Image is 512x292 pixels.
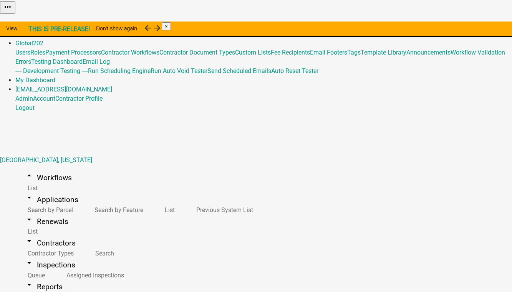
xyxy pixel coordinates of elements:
[25,193,34,202] i: arrow_drop_down
[15,245,83,262] a: Contractor Types
[15,223,47,240] a: List
[25,280,34,289] i: arrow_drop_down
[88,67,151,75] a: Run Scheduling Engine
[15,212,78,231] a: arrow_drop_downRenewals
[28,25,90,33] strong: THIS IS PRE-RELEASE!
[25,215,34,224] i: arrow_drop_down
[15,94,512,113] div: [EMAIL_ADDRESS][DOMAIN_NAME]
[361,49,406,56] a: Template Library
[159,49,235,56] a: Contractor Document Types
[15,169,81,187] a: arrow_drop_upWorkflows
[152,202,184,218] a: List
[82,202,152,218] a: Search by Feature
[15,180,47,196] a: List
[15,76,55,84] a: My Dashboard
[15,67,88,75] a: ---- Development Testing ----
[143,23,152,33] i: arrow_back
[83,58,110,65] a: Email Log
[3,2,12,12] i: more_horiz
[33,95,55,102] a: Account
[151,67,207,75] a: Run Auto Void Tester
[25,258,34,267] i: arrow_drop_down
[15,256,85,274] a: arrow_drop_downInspections
[15,40,43,47] a: Global202
[15,49,30,56] a: Users
[271,67,318,75] a: Auto Reset Tester
[235,49,271,56] a: Custom Lists
[33,40,43,47] span: 202
[152,23,162,33] i: arrow_forward
[90,22,143,35] button: Don't show again
[271,49,310,56] a: Fee Recipients
[15,202,82,218] a: Search by Parcel
[15,267,54,284] a: Queue
[31,58,83,65] a: Testing Dashboard
[55,95,103,102] a: Contractor Profile
[45,49,101,56] a: Payment Processors
[15,191,88,209] a: arrow_drop_downApplications
[101,49,159,56] a: Contractor Workflows
[184,202,262,218] a: Previous System List
[162,22,171,30] button: Close
[15,234,85,252] a: arrow_drop_downContractors
[15,21,31,28] a: Home
[83,245,123,262] a: Search
[347,49,361,56] a: Tags
[54,267,133,284] a: Assigned Inspections
[207,67,271,75] a: Send Scheduled Emails
[25,171,34,180] i: arrow_drop_up
[310,49,347,56] a: Email Footers
[15,86,112,93] a: [EMAIL_ADDRESS][DOMAIN_NAME]
[165,23,168,29] span: ×
[15,104,35,111] a: Logout
[25,236,34,246] i: arrow_drop_down
[30,49,45,56] a: Roles
[15,95,33,102] a: Admin
[406,49,451,56] a: Announcements
[15,48,512,76] div: Global202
